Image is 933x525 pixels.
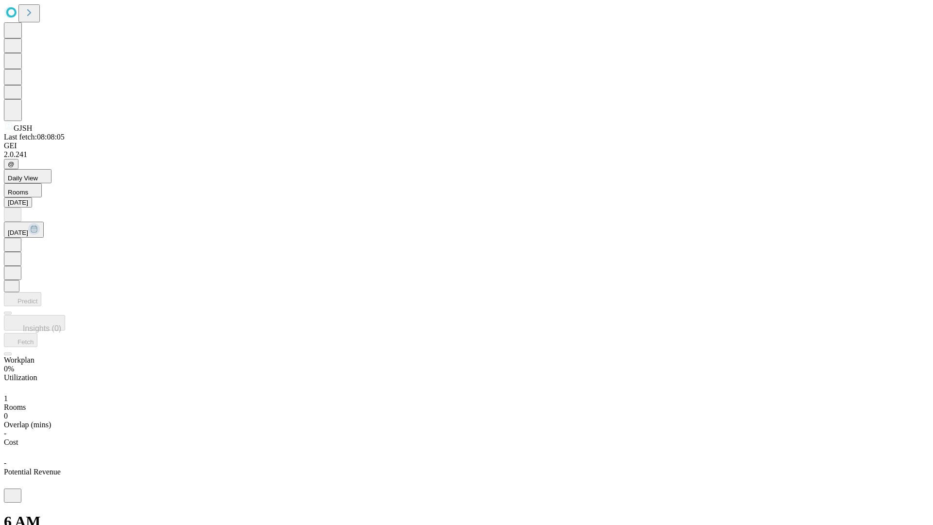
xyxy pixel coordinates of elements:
span: Insights (0) [23,324,61,332]
span: Workplan [4,356,35,364]
span: 0 [4,412,8,420]
span: Rooms [8,189,28,196]
span: Last fetch: 08:08:05 [4,133,65,141]
div: GEI [4,141,929,150]
button: Rooms [4,183,42,197]
button: [DATE] [4,222,44,238]
button: [DATE] [4,197,32,208]
button: Predict [4,292,41,306]
span: GJSH [14,124,32,132]
span: - [4,459,6,467]
span: Overlap (mins) [4,420,51,429]
span: [DATE] [8,229,28,236]
span: 1 [4,394,8,402]
span: Potential Revenue [4,468,61,476]
button: Daily View [4,169,52,183]
span: Rooms [4,403,26,411]
button: @ [4,159,18,169]
span: 0% [4,365,14,373]
button: Fetch [4,333,37,347]
span: Cost [4,438,18,446]
span: Utilization [4,373,37,382]
span: Daily View [8,175,38,182]
button: Insights (0) [4,315,65,331]
span: @ [8,160,15,168]
div: 2.0.241 [4,150,929,159]
span: - [4,429,6,437]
